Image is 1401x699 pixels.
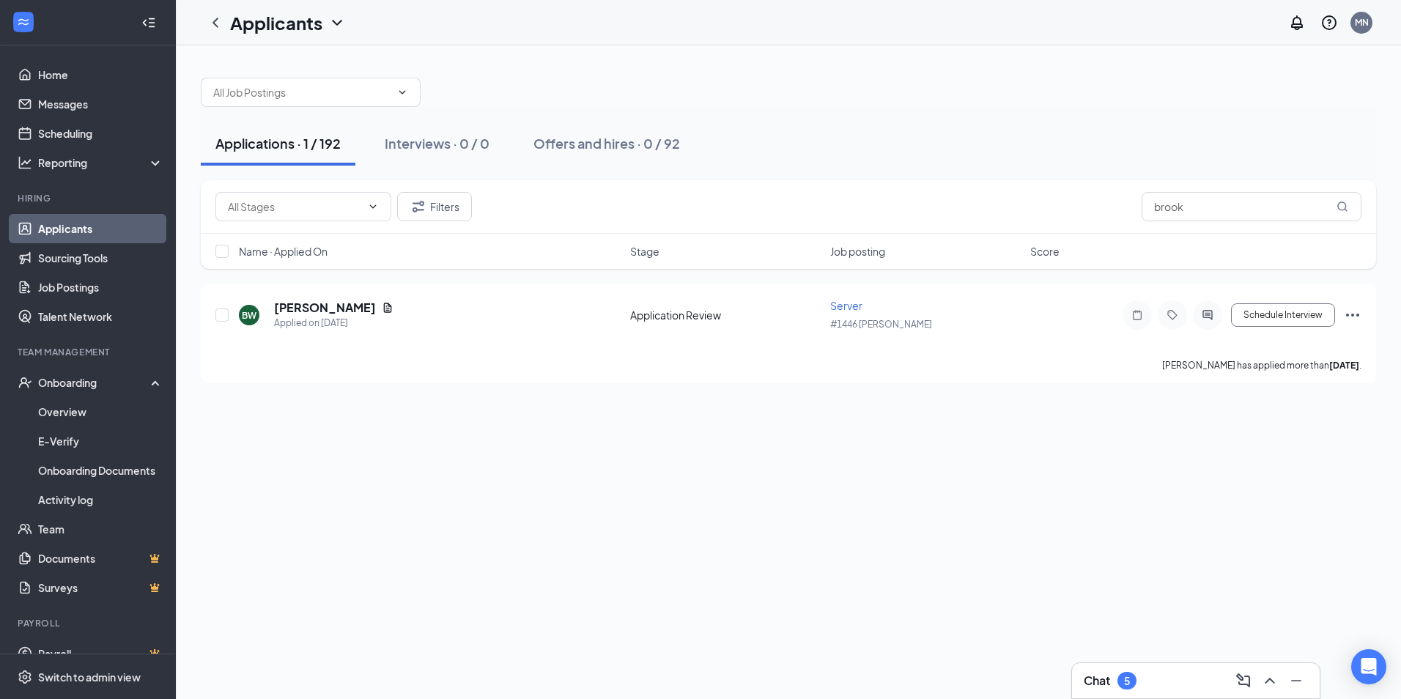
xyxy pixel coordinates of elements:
[18,375,32,390] svg: UserCheck
[1355,16,1369,29] div: MN
[1320,14,1338,32] svg: QuestionInfo
[328,14,346,32] svg: ChevronDown
[630,244,659,259] span: Stage
[38,426,163,456] a: E-Verify
[274,300,376,316] h5: [PERSON_NAME]
[274,316,393,330] div: Applied on [DATE]
[213,84,391,100] input: All Job Postings
[533,134,680,152] div: Offers and hires · 0 / 92
[1231,303,1335,327] button: Schedule Interview
[397,192,472,221] button: Filter Filters
[410,198,427,215] svg: Filter
[228,199,361,215] input: All Stages
[141,15,156,30] svg: Collapse
[207,14,224,32] svg: ChevronLeft
[38,375,151,390] div: Onboarding
[1258,669,1282,692] button: ChevronUp
[38,243,163,273] a: Sourcing Tools
[1235,672,1252,689] svg: ComposeMessage
[38,544,163,573] a: DocumentsCrown
[239,244,328,259] span: Name · Applied On
[38,302,163,331] a: Talent Network
[1337,201,1348,212] svg: MagnifyingGlass
[38,119,163,148] a: Scheduling
[1142,192,1361,221] input: Search in applications
[230,10,322,35] h1: Applicants
[38,639,163,668] a: PayrollCrown
[38,485,163,514] a: Activity log
[38,273,163,302] a: Job Postings
[18,670,32,684] svg: Settings
[18,617,160,629] div: Payroll
[830,244,885,259] span: Job posting
[1199,309,1216,321] svg: ActiveChat
[215,134,341,152] div: Applications · 1 / 192
[18,346,160,358] div: Team Management
[1284,669,1308,692] button: Minimize
[630,308,821,322] div: Application Review
[367,201,379,212] svg: ChevronDown
[1232,669,1255,692] button: ComposeMessage
[1084,673,1110,689] h3: Chat
[38,397,163,426] a: Overview
[38,89,163,119] a: Messages
[38,60,163,89] a: Home
[1344,306,1361,324] svg: Ellipses
[1162,359,1361,371] p: [PERSON_NAME] has applied more than .
[38,573,163,602] a: SurveysCrown
[38,670,141,684] div: Switch to admin view
[1351,649,1386,684] div: Open Intercom Messenger
[830,319,932,330] span: #1446 [PERSON_NAME]
[38,155,164,170] div: Reporting
[1287,672,1305,689] svg: Minimize
[1329,360,1359,371] b: [DATE]
[1124,675,1130,687] div: 5
[396,86,408,98] svg: ChevronDown
[1261,672,1279,689] svg: ChevronUp
[830,299,862,312] span: Server
[1128,309,1146,321] svg: Note
[1164,309,1181,321] svg: Tag
[1288,14,1306,32] svg: Notifications
[18,155,32,170] svg: Analysis
[1030,244,1060,259] span: Score
[16,15,31,29] svg: WorkstreamLogo
[38,456,163,485] a: Onboarding Documents
[38,214,163,243] a: Applicants
[382,302,393,314] svg: Document
[38,514,163,544] a: Team
[385,134,489,152] div: Interviews · 0 / 0
[18,192,160,204] div: Hiring
[242,309,256,322] div: BW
